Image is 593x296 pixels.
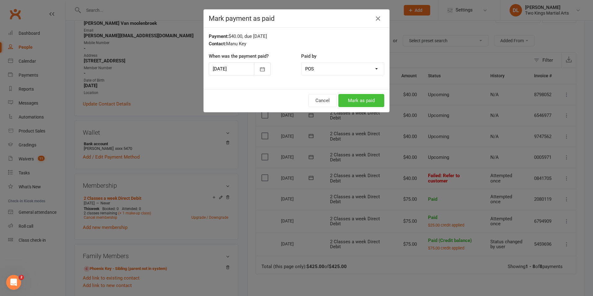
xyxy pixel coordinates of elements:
[301,52,316,60] label: Paid by
[338,94,384,107] button: Mark as paid
[373,14,383,24] button: Close
[209,41,226,47] strong: Contact:
[209,15,384,22] h4: Mark payment as paid
[209,52,269,60] label: When was the payment paid?
[209,33,384,40] div: $40.00, due [DATE]
[19,275,24,280] span: 2
[209,34,229,39] strong: Payment:
[209,40,384,47] div: Manu Key
[6,275,21,290] iframe: Intercom live chat
[308,94,337,107] button: Cancel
